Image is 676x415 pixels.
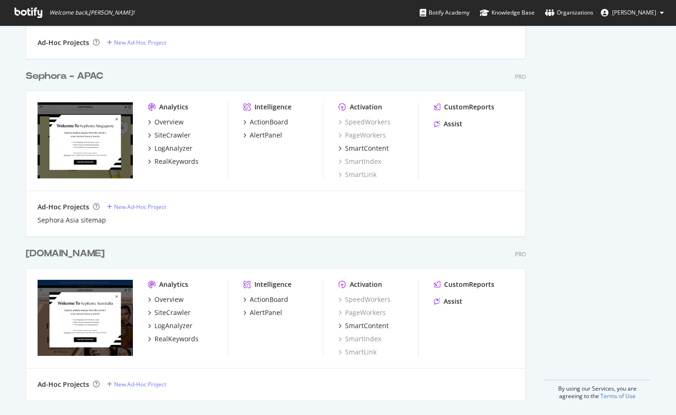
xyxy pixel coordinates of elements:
a: RealKeywords [148,157,199,166]
a: AlertPanel [243,308,282,317]
div: SmartContent [345,144,389,153]
a: ActionBoard [243,295,288,304]
a: New Ad-Hoc Project [107,203,166,211]
a: SpeedWorkers [338,295,391,304]
div: Pro [515,73,526,81]
img: sephora.asia [38,102,133,178]
div: LogAnalyzer [154,321,192,330]
div: SmartContent [345,321,389,330]
span: Welcome back, [PERSON_NAME] ! [49,9,134,16]
a: New Ad-Hoc Project [107,380,166,388]
div: New Ad-Hoc Project [114,38,166,46]
div: Assist [444,119,462,129]
div: AlertPanel [250,131,282,140]
a: Sephora Asia sitemap [38,215,106,225]
a: SiteCrawler [148,131,191,140]
a: Sephora - APAC [26,69,107,83]
a: Assist [434,297,462,306]
div: Knowledge Base [480,8,535,17]
div: Pro [515,250,526,258]
a: SmartIndex [338,157,381,166]
div: SiteCrawler [154,308,191,317]
a: SmartLink [338,170,376,179]
div: New Ad-Hoc Project [114,203,166,211]
a: CustomReports [434,280,494,289]
a: ActionBoard [243,117,288,127]
div: Organizations [545,8,593,17]
img: sephora.com.au [38,280,133,356]
div: Intelligence [254,280,292,289]
div: RealKeywords [154,157,199,166]
a: CustomReports [434,102,494,112]
a: Terms of Use [600,392,636,400]
div: By using our Services, you are agreeing to the [544,380,650,400]
a: LogAnalyzer [148,144,192,153]
div: ActionBoard [250,117,288,127]
a: PageWorkers [338,131,386,140]
div: Intelligence [254,102,292,112]
div: Overview [154,117,184,127]
a: Overview [148,117,184,127]
a: SmartIndex [338,334,381,344]
div: Assist [444,297,462,306]
div: Ad-Hoc Projects [38,38,89,47]
span: Livia Tong [612,8,656,16]
div: ActionBoard [250,295,288,304]
a: RealKeywords [148,334,199,344]
div: CustomReports [444,102,494,112]
a: SmartContent [338,321,389,330]
div: RealKeywords [154,334,199,344]
a: PageWorkers [338,308,386,317]
a: New Ad-Hoc Project [107,38,166,46]
div: Overview [154,295,184,304]
div: CustomReports [444,280,494,289]
a: SiteCrawler [148,308,191,317]
a: [DOMAIN_NAME] [26,247,108,261]
div: New Ad-Hoc Project [114,380,166,388]
div: AlertPanel [250,308,282,317]
div: [DOMAIN_NAME] [26,247,105,261]
div: Ad-Hoc Projects [38,380,89,389]
button: [PERSON_NAME] [593,5,671,20]
div: Sephora - APAC [26,69,103,83]
div: Analytics [159,280,188,289]
a: LogAnalyzer [148,321,192,330]
div: Botify Academy [420,8,469,17]
div: LogAnalyzer [154,144,192,153]
a: Overview [148,295,184,304]
a: Assist [434,119,462,129]
div: Activation [350,102,382,112]
a: SpeedWorkers [338,117,391,127]
div: Ad-Hoc Projects [38,202,89,212]
div: SiteCrawler [154,131,191,140]
div: Analytics [159,102,188,112]
a: AlertPanel [243,131,282,140]
a: SmartContent [338,144,389,153]
a: SmartLink [338,347,376,357]
div: Activation [350,280,382,289]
